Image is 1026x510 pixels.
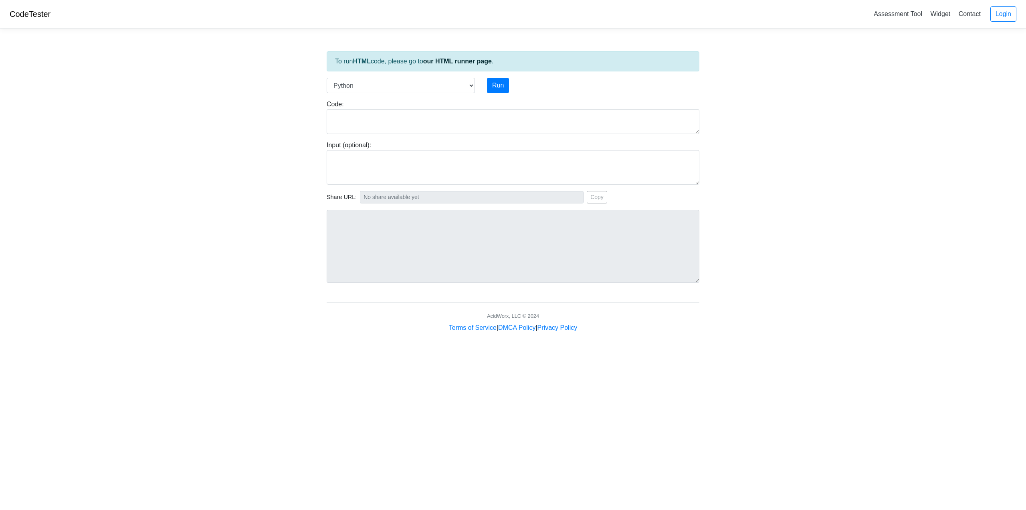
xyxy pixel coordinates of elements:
a: Contact [955,7,984,20]
input: No share available yet [360,191,584,203]
span: Share URL: [327,193,357,202]
a: our HTML runner page [423,58,492,65]
div: AcidWorx, LLC © 2024 [487,312,539,320]
div: To run code, please go to . [327,51,699,71]
a: CodeTester [10,10,50,18]
div: | | [449,323,577,333]
a: Terms of Service [449,324,497,331]
button: Copy [587,191,607,203]
a: Privacy Policy [537,324,578,331]
div: Input (optional): [321,140,705,185]
a: Login [990,6,1016,22]
a: Assessment Tool [870,7,925,20]
a: Widget [927,7,953,20]
button: Run [487,78,509,93]
strong: HTML [353,58,370,65]
div: Code: [321,100,705,134]
a: DMCA Policy [498,324,535,331]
